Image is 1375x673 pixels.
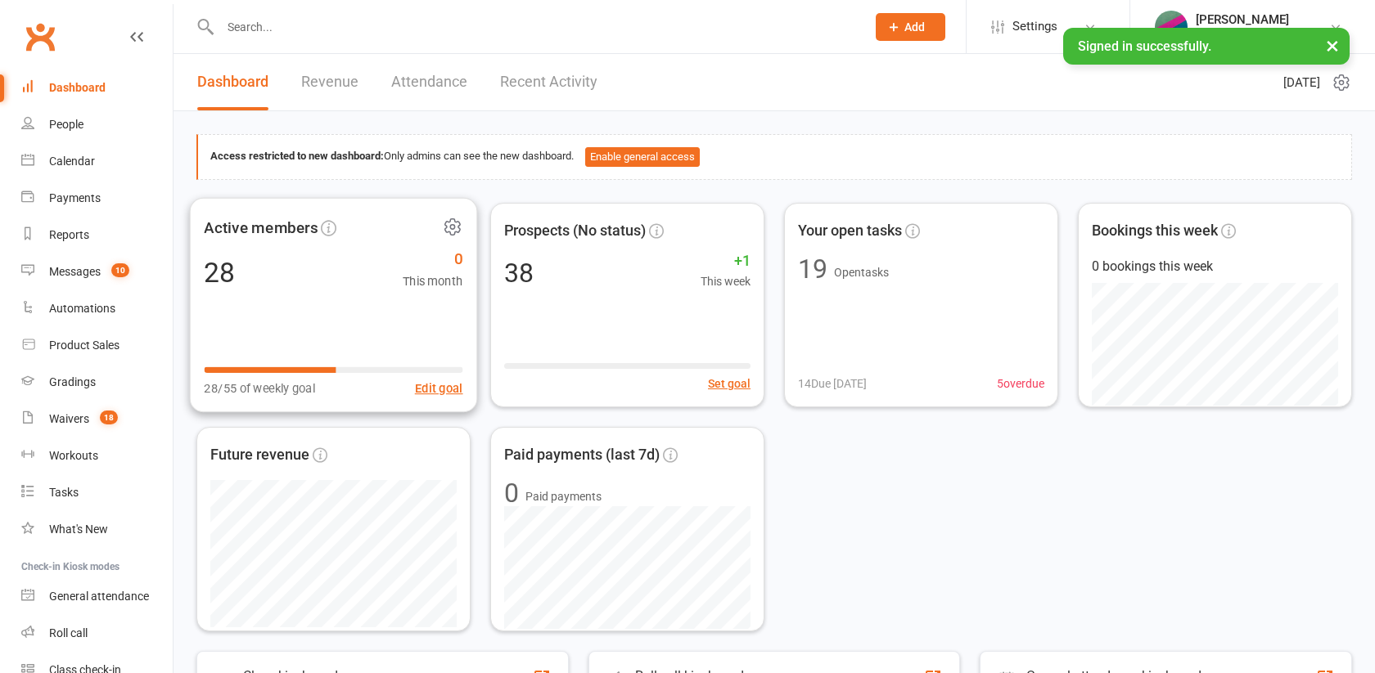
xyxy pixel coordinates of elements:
[49,626,88,639] div: Roll call
[904,20,925,34] span: Add
[834,266,889,279] span: Open tasks
[49,412,89,425] div: Waivers
[49,228,89,241] div: Reports
[111,263,129,277] span: 10
[21,70,173,106] a: Dashboard
[49,523,108,536] div: What's New
[403,246,463,271] span: 0
[21,474,173,511] a: Tasks
[49,590,149,603] div: General attendance
[585,147,700,167] button: Enable general access
[798,256,827,282] div: 19
[1155,11,1188,43] img: thumb_image1651469884.png
[210,147,1339,167] div: Only admins can see the new dashboard.
[21,437,173,474] a: Workouts
[49,302,115,315] div: Automations
[204,215,318,240] span: Active members
[301,54,358,110] a: Revenue
[504,480,519,506] div: 0
[1092,219,1218,243] span: Bookings this week
[798,219,902,243] span: Your open tasks
[391,54,467,110] a: Attendance
[504,219,646,243] span: Prospects (No status)
[20,16,61,57] a: Clubworx
[204,258,235,285] div: 28
[701,249,751,273] span: +1
[49,118,83,131] div: People
[49,265,101,278] div: Messages
[21,106,173,143] a: People
[21,143,173,180] a: Calendar
[708,375,751,393] button: Set goal
[504,443,660,467] span: Paid payments (last 7d)
[1196,12,1289,27] div: [PERSON_NAME]
[49,449,98,462] div: Workouts
[21,217,173,253] a: Reports
[49,155,95,168] div: Calendar
[21,511,173,548] a: What's New
[197,54,268,110] a: Dashboard
[1318,28,1347,63] button: ×
[876,13,945,41] button: Add
[1196,27,1289,42] div: [PERSON_NAME]
[701,272,751,290] span: This week
[21,290,173,327] a: Automations
[49,191,101,204] div: Payments
[21,327,173,364] a: Product Sales
[21,180,173,217] a: Payments
[1283,73,1320,92] span: [DATE]
[210,150,384,162] strong: Access restricted to new dashboard:
[21,615,173,652] a: Roll call
[21,253,173,290] a: Messages 10
[204,378,314,397] span: 28/55 of weekly goal
[21,578,173,615] a: General attendance kiosk mode
[504,260,534,286] div: 38
[49,339,119,352] div: Product Sales
[215,16,854,38] input: Search...
[798,375,867,393] span: 14 Due [DATE]
[210,443,309,467] span: Future revenue
[1092,256,1338,277] div: 0 bookings this week
[997,375,1044,393] span: 5 overdue
[415,378,463,397] button: Edit goal
[100,411,118,424] span: 18
[403,271,463,290] span: This month
[21,364,173,401] a: Gradings
[49,81,106,94] div: Dashboard
[49,375,96,388] div: Gradings
[1078,38,1211,54] span: Signed in successfully.
[500,54,597,110] a: Recent Activity
[1012,8,1057,45] span: Settings
[49,486,79,499] div: Tasks
[525,487,602,505] span: Paid payments
[21,401,173,437] a: Waivers 18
